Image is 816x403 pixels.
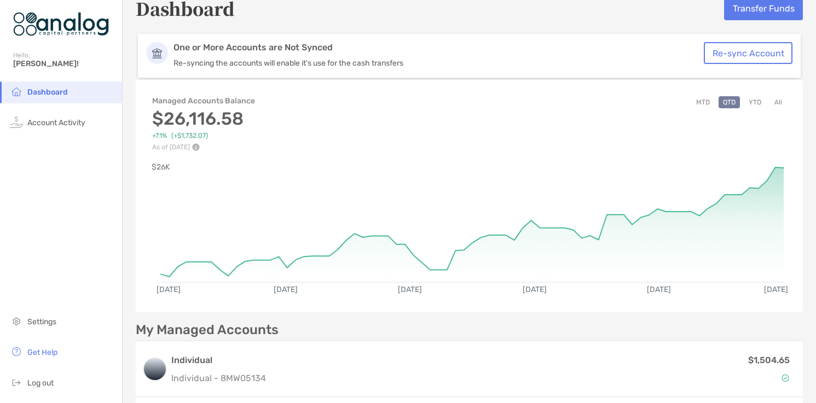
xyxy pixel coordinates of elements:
[173,42,710,53] p: One or More Accounts are Not Synced
[173,59,710,68] p: Re-syncing the accounts will enable it's use for the cash transfers
[692,96,714,108] button: MTD
[152,143,256,151] p: As of [DATE]
[27,118,85,127] span: Account Activity
[144,358,166,380] img: logo account
[171,354,266,367] h3: Individual
[719,96,740,108] button: QTD
[398,285,422,294] text: [DATE]
[152,108,256,129] h3: $26,116.58
[152,132,167,140] span: +7.1%
[10,376,23,389] img: logout icon
[171,132,208,140] span: ( +$1,732.07 )
[27,87,68,97] span: Dashboard
[274,285,298,294] text: [DATE]
[157,285,181,294] text: [DATE]
[10,85,23,98] img: household icon
[146,42,168,64] img: Account Icon
[748,353,790,367] p: $1,504.65
[27,348,57,357] span: Get Help
[13,59,115,68] span: [PERSON_NAME]!
[744,96,766,108] button: YTD
[136,323,279,337] p: My Managed Accounts
[770,96,786,108] button: All
[10,314,23,328] img: settings icon
[27,378,54,388] span: Log out
[704,42,792,64] button: Re-sync Account
[152,96,256,106] h4: Managed Accounts Balance
[192,143,200,151] img: Performance Info
[13,4,109,44] img: Zoe Logo
[10,115,23,129] img: activity icon
[647,285,671,294] text: [DATE]
[782,374,789,382] img: Account Status icon
[10,345,23,358] img: get-help icon
[27,317,56,326] span: Settings
[523,285,547,294] text: [DATE]
[171,371,266,385] p: Individual - 8MW05134
[764,285,788,294] text: [DATE]
[152,162,170,172] text: $26K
